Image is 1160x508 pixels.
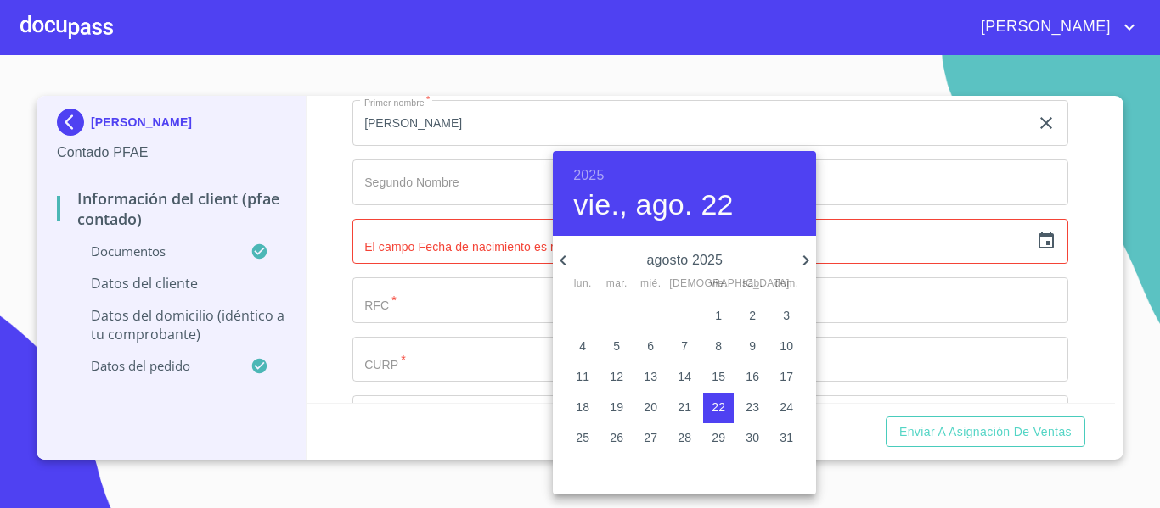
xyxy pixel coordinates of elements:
button: 28 [669,423,700,454]
p: 21 [678,399,691,416]
p: 10 [780,338,793,354]
button: 21 [669,393,700,423]
span: sáb. [737,276,768,293]
p: agosto 2025 [573,250,796,271]
p: 1 [715,307,722,324]
p: 23 [746,399,759,416]
button: 3 [771,301,802,332]
button: 4 [567,332,598,362]
p: 15 [712,368,725,385]
button: 12 [601,362,632,393]
p: 13 [644,368,657,385]
button: 25 [567,423,598,454]
p: 31 [780,429,793,446]
button: 22 [703,393,734,423]
button: 30 [737,423,768,454]
button: 9 [737,332,768,362]
button: 23 [737,393,768,423]
p: 19 [610,399,623,416]
button: 29 [703,423,734,454]
p: 30 [746,429,759,446]
p: 22 [712,399,725,416]
p: 12 [610,368,623,385]
p: 28 [678,429,691,446]
p: 11 [576,368,589,385]
button: 27 [635,423,666,454]
button: 10 [771,332,802,362]
p: 26 [610,429,623,446]
p: 29 [712,429,725,446]
p: 24 [780,399,793,416]
p: 3 [783,307,790,324]
button: 16 [737,362,768,393]
p: 5 [613,338,620,354]
button: 18 [567,393,598,423]
button: 6 [635,332,666,362]
p: 2 [749,307,756,324]
span: vie. [703,276,734,293]
p: 18 [576,399,589,416]
button: 15 [703,362,734,393]
button: 7 [669,332,700,362]
button: 14 [669,362,700,393]
p: 27 [644,429,657,446]
button: 1 [703,301,734,332]
p: 16 [746,368,759,385]
button: 17 [771,362,802,393]
button: 31 [771,423,802,454]
span: mar. [601,276,632,293]
button: 11 [567,362,598,393]
p: 14 [678,368,691,385]
span: mié. [635,276,666,293]
p: 20 [644,399,657,416]
p: 7 [681,338,688,354]
button: 2 [737,301,768,332]
button: 13 [635,362,666,393]
button: 5 [601,332,632,362]
button: 24 [771,393,802,423]
p: 9 [749,338,756,354]
span: [DEMOGRAPHIC_DATA]. [669,276,700,293]
p: 4 [579,338,586,354]
button: 20 [635,393,666,423]
p: 17 [780,368,793,385]
p: 25 [576,429,589,446]
span: lun. [567,276,598,293]
span: dom. [771,276,802,293]
button: 19 [601,393,632,423]
p: 8 [715,338,722,354]
p: 6 [647,338,654,354]
button: vie., ago. 22 [573,187,734,223]
button: 26 [601,423,632,454]
button: 2025 [573,164,604,187]
button: 8 [703,332,734,362]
